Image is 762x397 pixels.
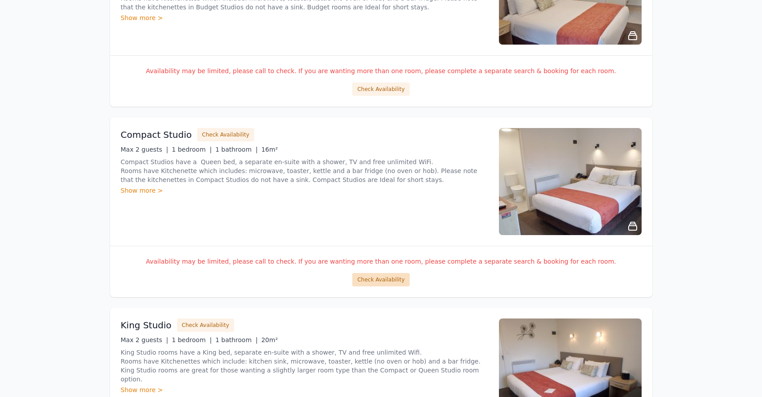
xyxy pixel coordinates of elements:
[121,336,169,343] span: Max 2 guests |
[352,273,409,286] button: Check Availability
[261,146,278,153] span: 16m²
[261,336,278,343] span: 20m²
[121,348,488,384] p: King Studio rooms have a King bed, separate en-suite with a shower, TV and free unlimited Wifi. R...
[121,186,488,195] div: Show more >
[121,257,642,266] p: Availability may be limited, please call to check. If you are wanting more than one room, please ...
[121,66,642,75] p: Availability may be limited, please call to check. If you are wanting more than one room, please ...
[121,319,172,331] h3: King Studio
[121,128,192,141] h3: Compact Studio
[215,336,258,343] span: 1 bathroom |
[352,83,409,96] button: Check Availability
[121,157,488,184] p: Compact Studios have a Queen bed, a separate en-suite with a shower, TV and free unlimited WiFi. ...
[121,385,488,394] div: Show more >
[197,128,254,141] button: Check Availability
[177,318,234,332] button: Check Availability
[121,13,488,22] div: Show more >
[121,146,169,153] span: Max 2 guests |
[172,146,212,153] span: 1 bedroom |
[215,146,258,153] span: 1 bathroom |
[172,336,212,343] span: 1 bedroom |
